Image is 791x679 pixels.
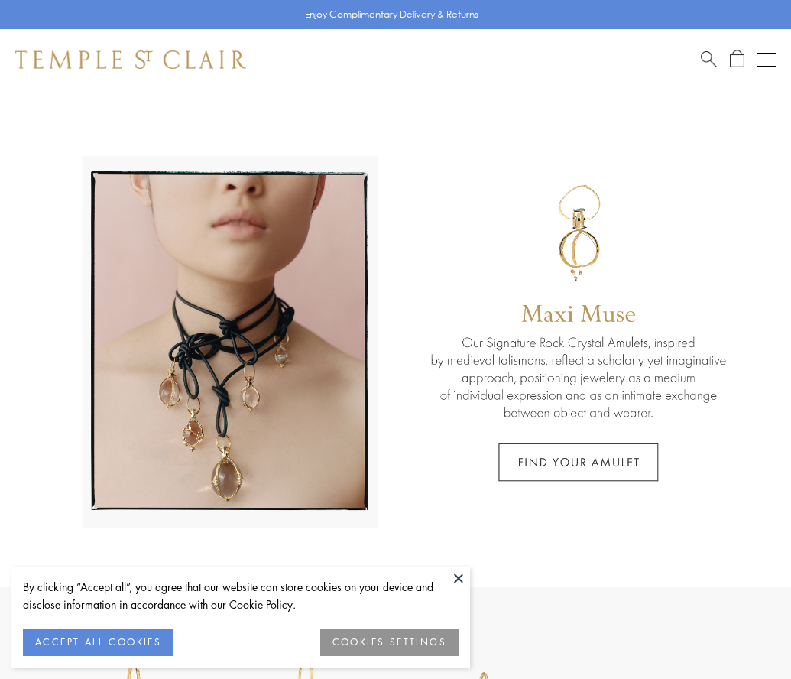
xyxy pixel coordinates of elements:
div: By clicking “Accept all”, you agree that our website can store cookies on your device and disclos... [23,578,459,613]
button: COOKIES SETTINGS [320,629,459,656]
a: Open Shopping Bag [730,50,744,69]
a: Search [701,50,717,69]
p: Enjoy Complimentary Delivery & Returns [305,7,478,22]
button: Open navigation [757,50,776,69]
img: Temple St. Clair [15,50,246,69]
button: ACCEPT ALL COOKIES [23,629,173,656]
